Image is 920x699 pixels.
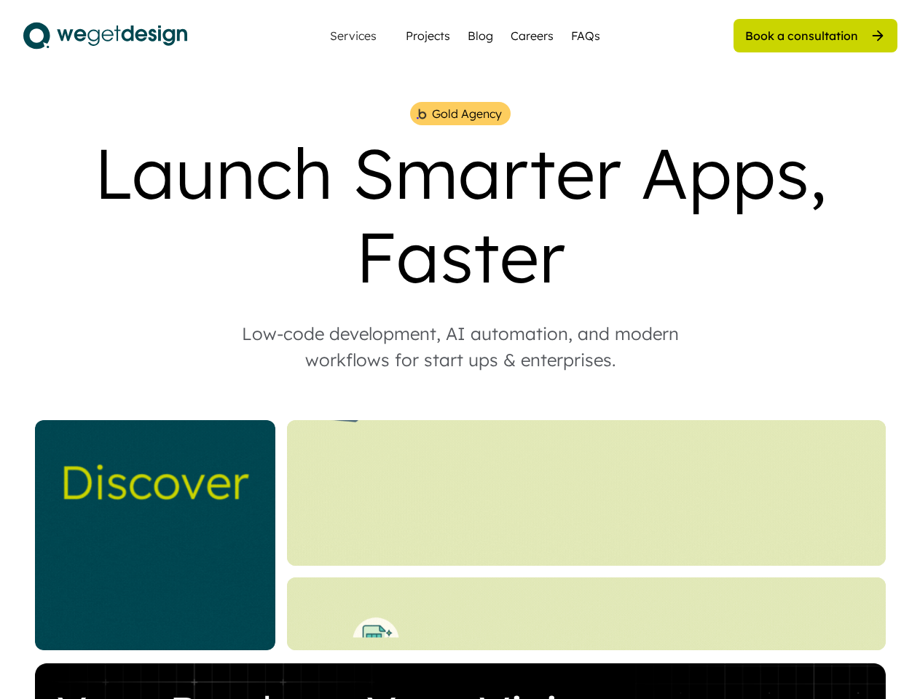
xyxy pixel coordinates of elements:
[432,105,502,122] div: Gold Agency
[23,17,187,54] img: logo.svg
[35,420,275,650] img: _Website%20Square%20V2%20%282%29.gif
[23,131,897,299] div: Launch Smarter Apps, Faster
[324,30,382,42] div: Services
[468,27,493,44] a: Blog
[287,577,886,650] img: Bottom%20Landing%20%281%29.gif
[213,320,708,373] div: Low-code development, AI automation, and modern workflows for start ups & enterprises.
[571,27,600,44] a: FAQs
[745,28,858,44] div: Book a consultation
[406,27,450,44] a: Projects
[287,420,886,566] img: Website%20Landing%20%284%29.gif
[511,27,554,44] a: Careers
[415,107,428,121] img: bubble%201.png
